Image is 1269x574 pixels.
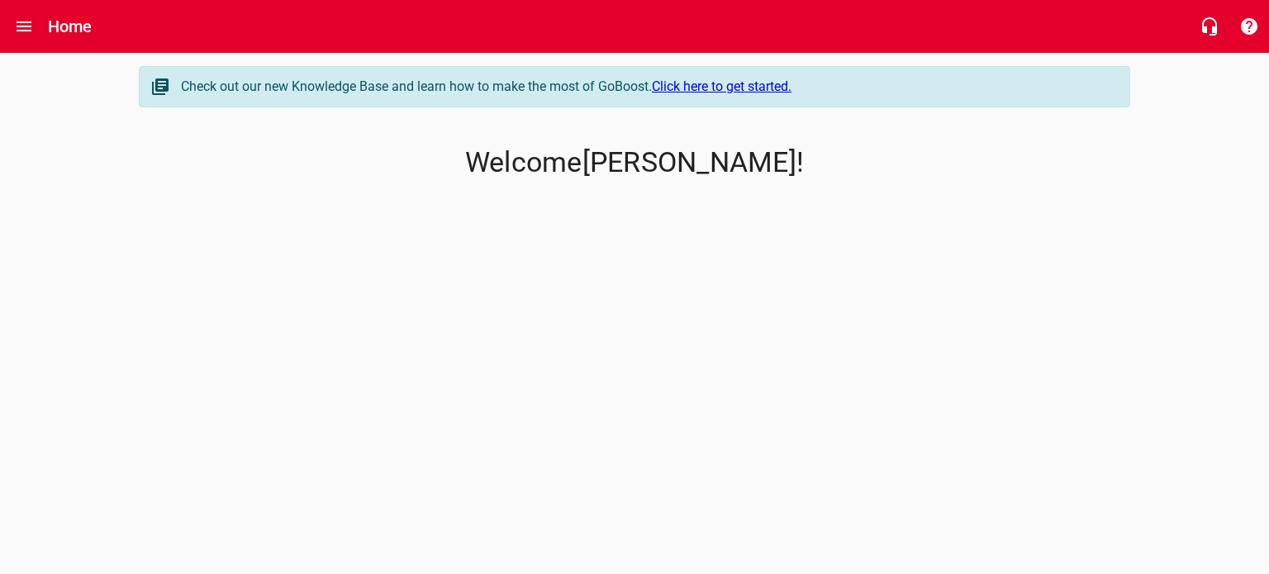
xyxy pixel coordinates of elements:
[181,77,1113,97] div: Check out our new Knowledge Base and learn how to make the most of GoBoost.
[1190,7,1229,46] button: Live Chat
[652,78,791,94] a: Click here to get started.
[1229,7,1269,46] button: Support Portal
[139,146,1130,179] p: Welcome [PERSON_NAME] !
[48,13,93,40] h6: Home
[4,7,44,46] button: Open drawer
